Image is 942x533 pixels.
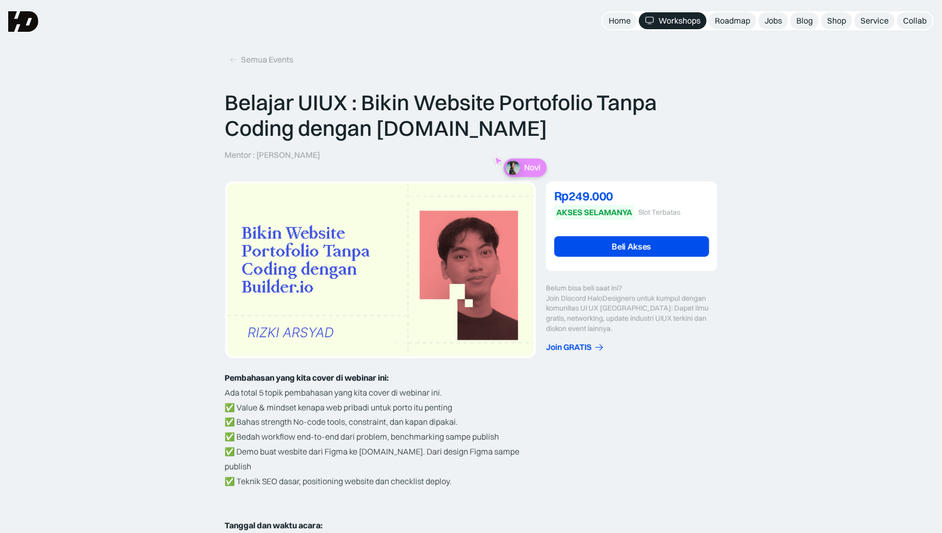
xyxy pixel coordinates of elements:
[225,150,320,160] p: Mentor : [PERSON_NAME]
[827,15,846,26] div: Shop
[796,15,813,26] div: Blog
[546,342,717,353] a: Join GRATIS
[225,373,389,383] strong: Pembahasan yang kita cover di webinar ini:
[790,12,819,29] a: Blog
[603,12,637,29] a: Home
[524,163,540,173] p: Novi
[225,90,717,141] p: Belajar UIUX : Bikin Website Portofolio Tanpa Coding dengan [DOMAIN_NAME]
[903,15,927,26] div: Collab
[638,208,680,217] div: Slot Terbatas
[765,15,782,26] div: Jobs
[225,385,536,400] p: Ada total 5 topik pembahasan yang kita cover di webinar ini.
[715,15,750,26] div: Roadmap
[225,371,536,385] p: ‍
[897,12,933,29] a: Collab
[554,236,709,257] a: Beli Akses
[609,15,631,26] div: Home
[225,400,536,489] p: ✅ Value & mindset kenapa web pribadi untuk porto itu penting ✅ Bahas strength No-code tools, cons...
[546,283,717,334] div: Belum bisa beli saat ini? Join Discord HaloDesigners untuk kumpul dengan komunitas UI UX [GEOGRAP...
[758,12,788,29] a: Jobs
[225,488,536,503] p: ‍
[821,12,852,29] a: Shop
[225,520,323,530] strong: Tanggal dan waktu acara:
[860,15,889,26] div: Service
[639,12,707,29] a: Workshops
[658,15,700,26] div: Workshops
[546,342,592,353] div: Join GRATIS
[854,12,895,29] a: Service
[709,12,756,29] a: Roadmap
[242,54,294,65] div: Semua Events
[554,190,709,202] div: Rp249.000
[556,207,632,218] div: AKSES SELAMANYA
[225,51,298,68] a: Semua Events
